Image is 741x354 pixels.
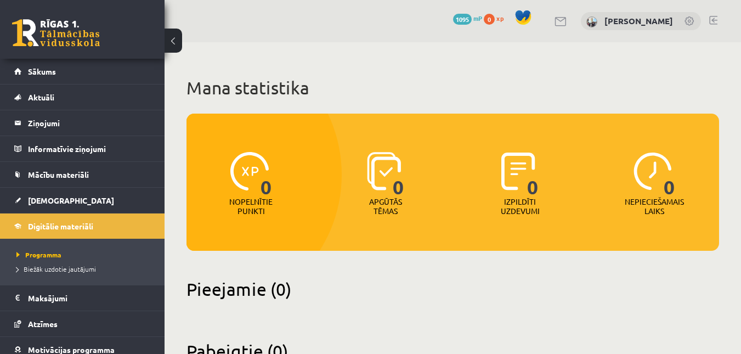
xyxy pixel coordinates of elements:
[393,152,404,197] span: 0
[28,170,89,179] span: Mācību materiāli
[633,152,672,190] img: icon-clock-7be60019b62300814b6bd22b8e044499b485619524d84068768e800edab66f18.svg
[527,152,539,197] span: 0
[14,285,151,311] a: Maksājumi
[28,195,114,205] span: [DEMOGRAPHIC_DATA]
[453,14,482,23] a: 1095 mP
[364,197,407,216] p: Apgūtās tēmas
[14,213,151,239] a: Digitālie materiāli
[14,162,151,187] a: Mācību materiāli
[664,152,675,197] span: 0
[484,14,495,25] span: 0
[367,152,401,190] img: icon-learned-topics-4a711ccc23c960034f471b6e78daf4a3bad4a20eaf4de84257b87e66633f6470.svg
[28,66,56,76] span: Sākums
[484,14,509,23] a: 0 xp
[14,59,151,84] a: Sākums
[28,92,54,102] span: Aktuāli
[28,110,151,136] legend: Ziņojumi
[16,264,154,274] a: Biežāk uzdotie jautājumi
[14,110,151,136] a: Ziņojumi
[604,15,673,26] a: [PERSON_NAME]
[16,250,154,260] a: Programma
[261,152,272,197] span: 0
[14,311,151,336] a: Atzīmes
[473,14,482,23] span: mP
[28,319,58,329] span: Atzīmes
[14,85,151,110] a: Aktuāli
[16,265,96,273] span: Biežāk uzdotie jautājumi
[28,136,151,161] legend: Informatīvie ziņojumi
[186,77,719,99] h1: Mana statistika
[12,19,100,47] a: Rīgas 1. Tālmācības vidusskola
[499,197,541,216] p: Izpildīti uzdevumi
[28,221,93,231] span: Digitālie materiāli
[586,16,597,27] img: Daniela Brunava
[28,285,151,311] legend: Maksājumi
[625,197,684,216] p: Nepieciešamais laiks
[501,152,535,190] img: icon-completed-tasks-ad58ae20a441b2904462921112bc710f1caf180af7a3daa7317a5a94f2d26646.svg
[496,14,504,23] span: xp
[453,14,472,25] span: 1095
[186,278,719,300] h2: Pieejamie (0)
[230,152,269,190] img: icon-xp-0682a9bc20223a9ccc6f5883a126b849a74cddfe5390d2b41b4391c66f2066e7.svg
[16,250,61,259] span: Programma
[14,188,151,213] a: [DEMOGRAPHIC_DATA]
[14,136,151,161] a: Informatīvie ziņojumi
[229,197,273,216] p: Nopelnītie punkti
